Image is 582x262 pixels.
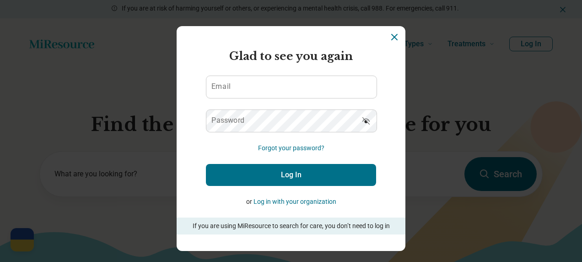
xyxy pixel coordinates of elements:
[206,48,376,65] h2: Glad to see you again
[253,197,336,207] button: Log in with your organization
[177,26,405,251] section: Login Dialog
[211,117,244,124] label: Password
[206,164,376,186] button: Log In
[356,109,376,131] button: Show password
[389,32,400,43] button: Dismiss
[211,83,231,90] label: Email
[258,143,324,153] button: Forgot your password?
[206,197,376,207] p: or
[189,221,393,231] p: If you are using MiResource to search for care, you don’t need to log in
